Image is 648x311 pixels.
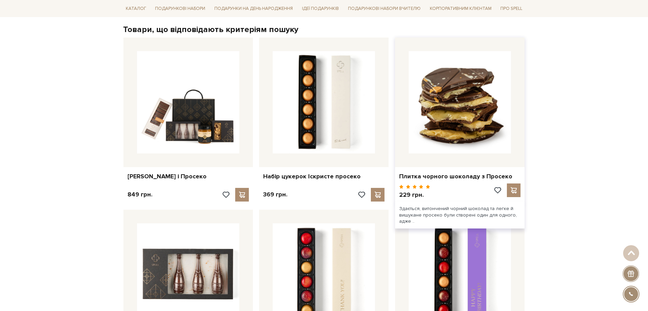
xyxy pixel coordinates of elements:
h2: Товари, що відповідають критеріям пошуку [123,24,525,35]
a: Набір цукерок Іскристе просеко [263,173,385,180]
a: Корпоративним клієнтам [427,3,494,14]
div: Здається, витончений чорний шоколад та легке й вишукане просеко були створені один для одного, ад... [395,202,525,228]
a: Плитка чорного шоколаду з Просеко [399,173,521,180]
a: [PERSON_NAME] і Просеко [127,173,249,180]
img: Плитка чорного шоколаду з Просеко [409,51,511,153]
p: 229 грн. [399,191,430,199]
a: Подарунки на День народження [212,3,296,14]
a: Про Spell [498,3,525,14]
p: 849 грн. [127,191,152,198]
a: Подарункові набори [152,3,208,14]
a: Ідеї подарунків [299,3,342,14]
p: 369 грн. [263,191,287,198]
a: Подарункові набори Вчителю [345,3,423,14]
a: Каталог [123,3,149,14]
